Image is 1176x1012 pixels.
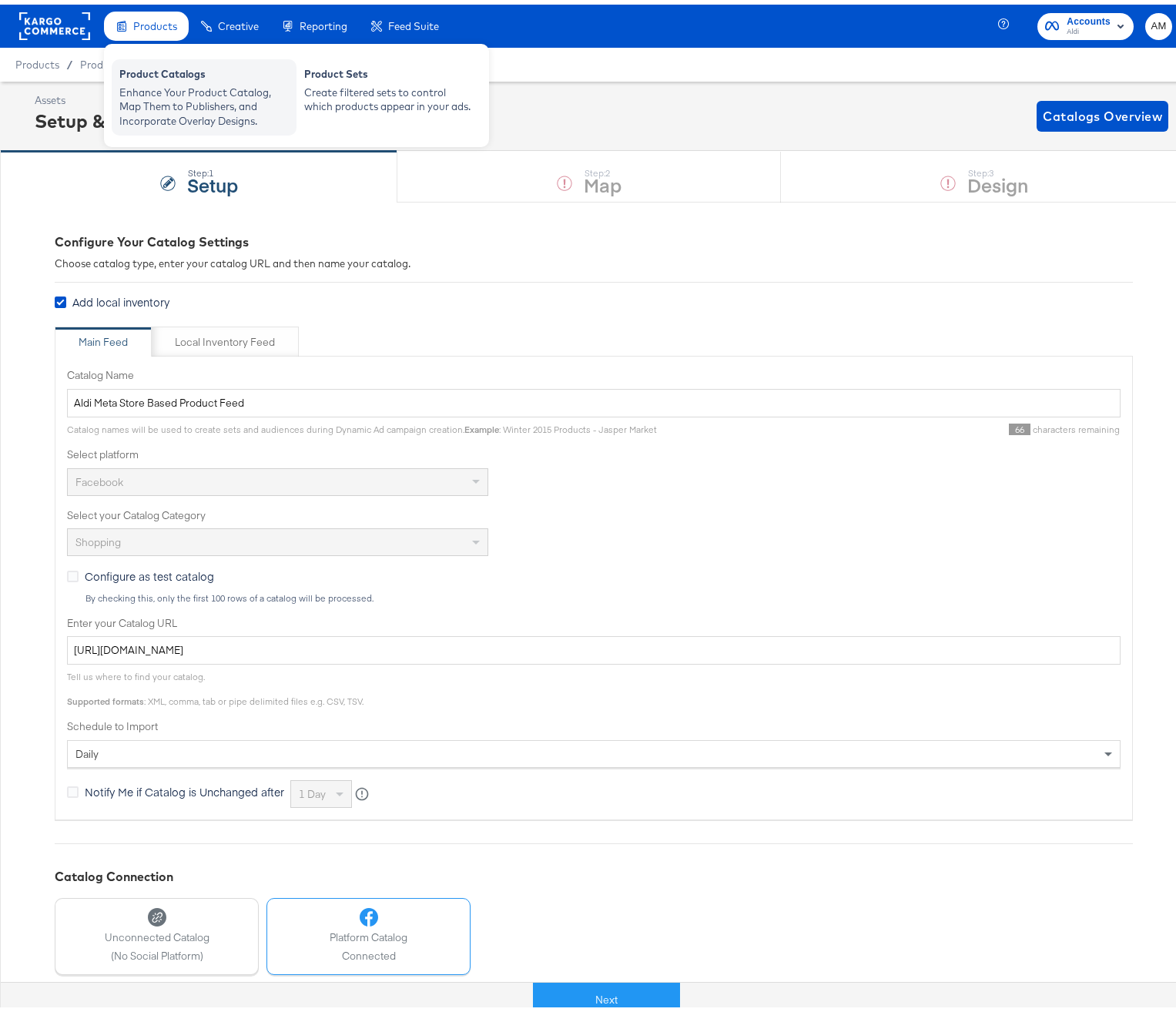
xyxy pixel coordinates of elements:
button: Catalogs Overview [1037,96,1168,127]
input: Name your catalog e.g. My Dynamic Product Catalog [67,384,1121,413]
span: Creative [218,15,259,28]
span: Tell us where to find your catalog. : XML, comma, tab or pipe delimited files e.g. CSV, TSV. [67,666,364,702]
button: Unconnected Catalog(No Social Platform) [55,893,259,970]
div: characters remaining [657,419,1121,431]
span: Facebook [75,471,123,484]
div: By checking this, only the first 100 rows of a catalog will be processed. [85,588,1121,599]
label: Catalog Name [67,364,1121,378]
input: Enter Catalog URL, e.g. http://www.example.com/products.xml [67,632,1121,660]
button: AM [1145,8,1172,35]
span: AM [1151,13,1166,31]
div: Step: 1 [187,163,238,174]
span: Reporting [300,15,347,28]
a: Product Catalogs [80,54,166,66]
span: Products [15,54,59,66]
div: Assets [35,89,228,103]
span: Catalog names will be used to create sets and audiences during Dynamic Ad campaign creation. : Wi... [67,419,657,431]
div: Catalog Connection [55,863,1133,881]
strong: Setup [187,167,238,193]
span: daily [75,742,99,756]
span: Configure as test catalog [85,564,214,579]
label: Enter your Catalog URL [67,612,1121,626]
div: Choose catalog type, enter your catalog URL and then name your catalog. [55,252,1133,266]
span: Unconnected Catalog [105,926,209,940]
span: Accounts [1067,9,1111,25]
span: Aldi [1067,22,1111,34]
div: Main Feed [79,330,128,345]
span: 1 day [299,782,326,796]
label: Schedule to Import [67,715,1121,729]
button: Platform CatalogConnected [266,893,471,970]
span: / [59,54,80,66]
span: (No Social Platform) [105,944,209,959]
span: Shopping [75,531,121,545]
span: Feed Suite [388,15,439,28]
div: Setup & Map Catalog [35,103,228,129]
label: Select your Catalog Category [67,504,1121,518]
label: Select platform [67,443,1121,457]
span: Notify Me if Catalog is Unchanged after [85,779,284,795]
strong: Example [464,419,499,431]
span: 66 [1009,419,1030,431]
strong: Supported formats [67,691,144,702]
span: Platform Catalog [330,926,407,940]
span: Products [133,15,177,28]
div: Local Inventory Feed [175,330,275,345]
span: Add local inventory [72,290,169,305]
div: Configure Your Catalog Settings [55,229,1133,246]
button: AccountsAldi [1037,8,1134,35]
span: Catalogs Overview [1043,101,1162,122]
span: Connected [330,944,407,959]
